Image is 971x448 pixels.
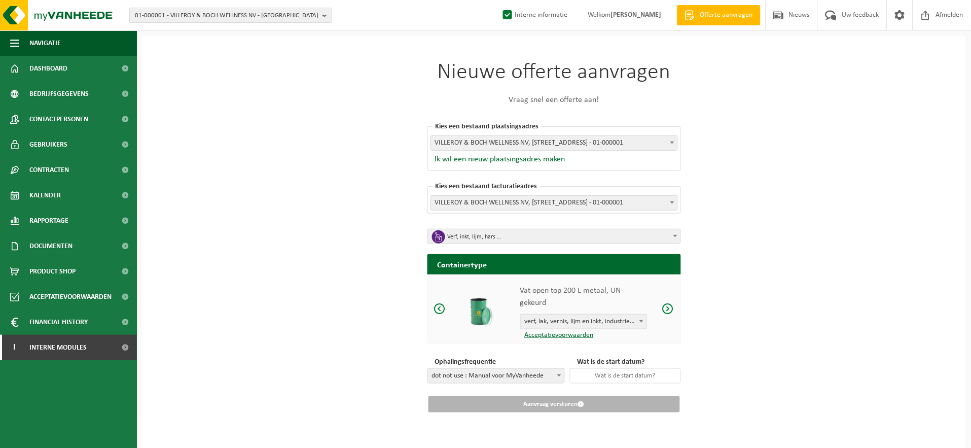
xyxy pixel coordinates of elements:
[431,196,677,210] span: VILLEROY & BOCH WELLNESS NV, POPULIERSTRAAT 1, ROESELARE, 0443.157.168 - 01-000001
[428,396,680,412] button: Aanvraag versturen
[427,254,681,274] h2: Containertype
[129,8,332,23] button: 01-000001 - VILLEROY & BOCH WELLNESS NV - [GEOGRAPHIC_DATA]
[575,357,681,367] p: Wat is de start datum?
[698,10,756,20] span: Offerte aanvragen
[29,335,87,360] span: Interne modules
[430,135,678,151] span: VILLEROY & BOCH WELLNESS NV, POPULIERSTRAAT 1, ROESELARE - 01-000001
[427,94,681,106] p: Vraag snel een offerte aan!
[520,314,647,329] span: verf, lak, vernis, lijm en inkt, industrieel in 200lt-vat
[29,183,61,208] span: Kalender
[430,195,678,211] span: VILLEROY & BOCH WELLNESS NV, POPULIERSTRAAT 1, ROESELARE, 0443.157.168 - 01-000001
[29,81,89,107] span: Bedrijfsgegevens
[433,123,542,130] span: Kies een bestaand plaatsingsadres
[427,368,565,384] span: dot not use : Manual voor MyVanheede
[521,315,646,329] span: verf, lak, vernis, lijm en inkt, industrieel in 200lt-vat
[29,208,68,233] span: Rapportage
[29,132,67,157] span: Gebruikers
[29,107,88,132] span: Contactpersonen
[677,5,761,25] a: Offerte aanvragen
[520,331,594,339] a: Acceptatievoorwaarden
[29,157,69,183] span: Contracten
[520,285,647,309] p: Vat open top 200 L metaal, UN-gekeurd
[433,357,565,367] p: Ophalingsfrequentie
[428,229,680,245] span: Verf, inkt, lijm, hars …
[431,136,677,150] span: VILLEROY & BOCH WELLNESS NV, POPULIERSTRAAT 1, ROESELARE - 01-000001
[611,11,662,19] strong: [PERSON_NAME]
[29,259,76,284] span: Product Shop
[29,30,61,56] span: Navigatie
[135,8,318,23] span: 01-000001 - VILLEROY & BOCH WELLNESS NV - [GEOGRAPHIC_DATA]
[29,56,67,81] span: Dashboard
[448,230,668,244] span: Verf, inkt, lijm, hars …
[501,8,568,23] label: Interne informatie
[29,284,112,309] span: Acceptatievoorwaarden
[427,61,681,84] h1: Nieuwe offerte aanvragen
[29,309,88,335] span: Financial History
[428,369,564,383] span: dot not use : Manual voor MyVanheede
[461,290,499,328] img: Vat open top 200 L metaal, UN-gekeurd
[433,183,540,190] span: Kies een bestaand facturatieadres
[430,154,565,164] button: Ik wil een nieuw plaatsingsadres maken
[29,233,73,259] span: Documenten
[10,335,19,360] span: I
[570,368,681,384] input: Wat is de start datum?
